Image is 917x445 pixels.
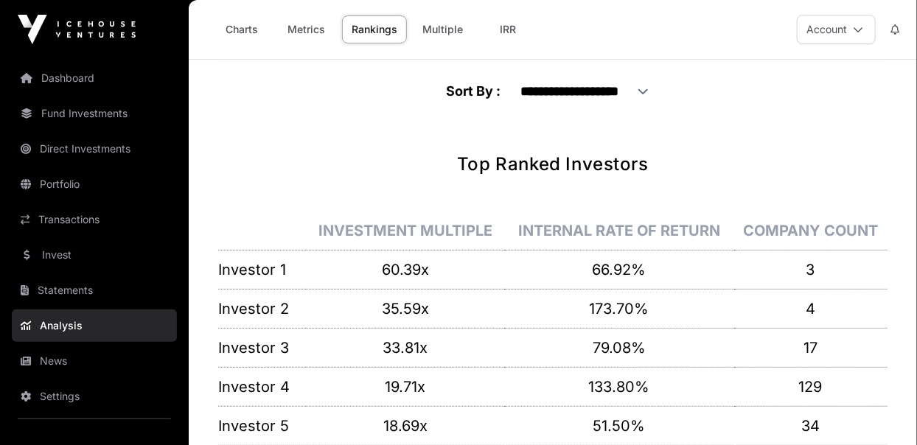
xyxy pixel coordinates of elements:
[734,298,888,319] p: 4
[218,416,306,436] p: Investor 5
[504,337,734,358] p: 79.08%
[843,374,917,445] iframe: Chat Widget
[504,259,734,280] p: 66.92%
[12,239,177,271] a: Invest
[12,62,177,94] a: Dashboard
[12,97,177,130] a: Fund Investments
[277,15,336,43] a: Metrics
[218,376,306,397] p: Investor 4
[306,416,504,436] p: 18.69x
[734,376,888,397] p: 129
[306,376,504,397] p: 19.71x
[504,211,734,250] th: Internal Rate of Return
[306,211,504,250] th: Investment Multiple
[12,133,177,165] a: Direct Investments
[218,259,306,280] p: Investor 1
[447,81,501,102] p: Sort By :
[212,15,271,43] a: Charts
[504,298,734,319] p: 173.70%
[413,15,473,43] a: Multiple
[12,380,177,413] a: Settings
[478,15,537,43] a: IRR
[12,168,177,200] a: Portfolio
[218,337,306,358] p: Investor 3
[306,298,504,319] p: 35.59x
[504,416,734,436] p: 51.50%
[12,203,177,236] a: Transactions
[218,298,306,319] p: Investor 2
[18,15,136,44] img: Icehouse Ventures Logo
[504,376,734,397] p: 133.80%
[734,211,888,250] th: Company Count
[306,259,504,280] p: 60.39x
[306,337,504,358] p: 33.81x
[218,153,888,176] h1: Top Ranked Investors
[734,416,888,436] p: 34
[734,337,888,358] p: 17
[12,309,177,342] a: Analysis
[797,15,876,44] button: Account
[12,345,177,377] a: News
[734,259,888,280] p: 3
[12,274,177,306] a: Statements
[342,15,407,43] a: Rankings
